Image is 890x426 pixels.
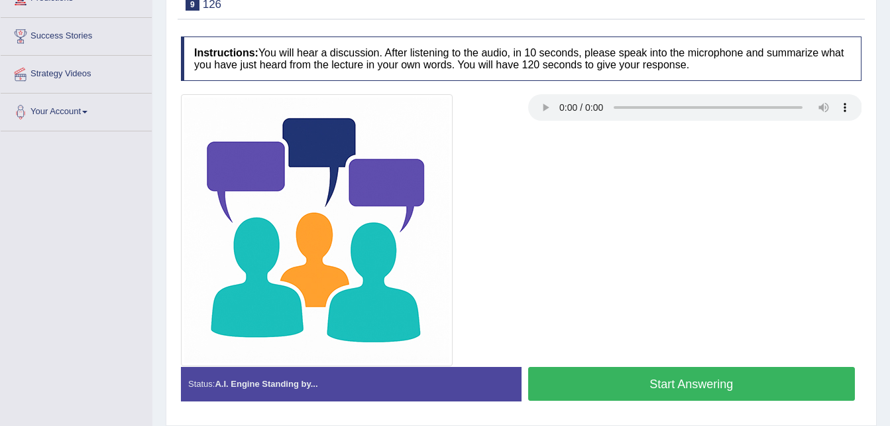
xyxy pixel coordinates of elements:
[1,18,152,51] a: Success Stories
[194,47,258,58] b: Instructions:
[215,379,317,389] strong: A.I. Engine Standing by...
[181,367,522,401] div: Status:
[1,56,152,89] a: Strategy Videos
[1,94,152,127] a: Your Account
[181,36,862,81] h4: You will hear a discussion. After listening to the audio, in 10 seconds, please speak into the mi...
[528,367,856,401] button: Start Answering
